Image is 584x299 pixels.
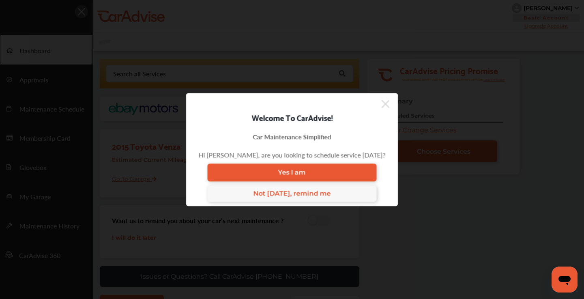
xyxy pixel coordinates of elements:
[208,185,377,202] a: Not [DATE], remind me
[552,267,578,293] iframe: Button to launch messaging window
[278,169,306,176] span: Yes I am
[208,163,377,181] a: Yes I am
[199,150,386,159] div: Hi [PERSON_NAME], are you looking to schedule service [DATE]?
[187,111,398,124] div: Welcome To CarAdvise!
[253,132,331,141] div: Car Maintenance Simplified
[253,190,331,198] span: Not [DATE], remind me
